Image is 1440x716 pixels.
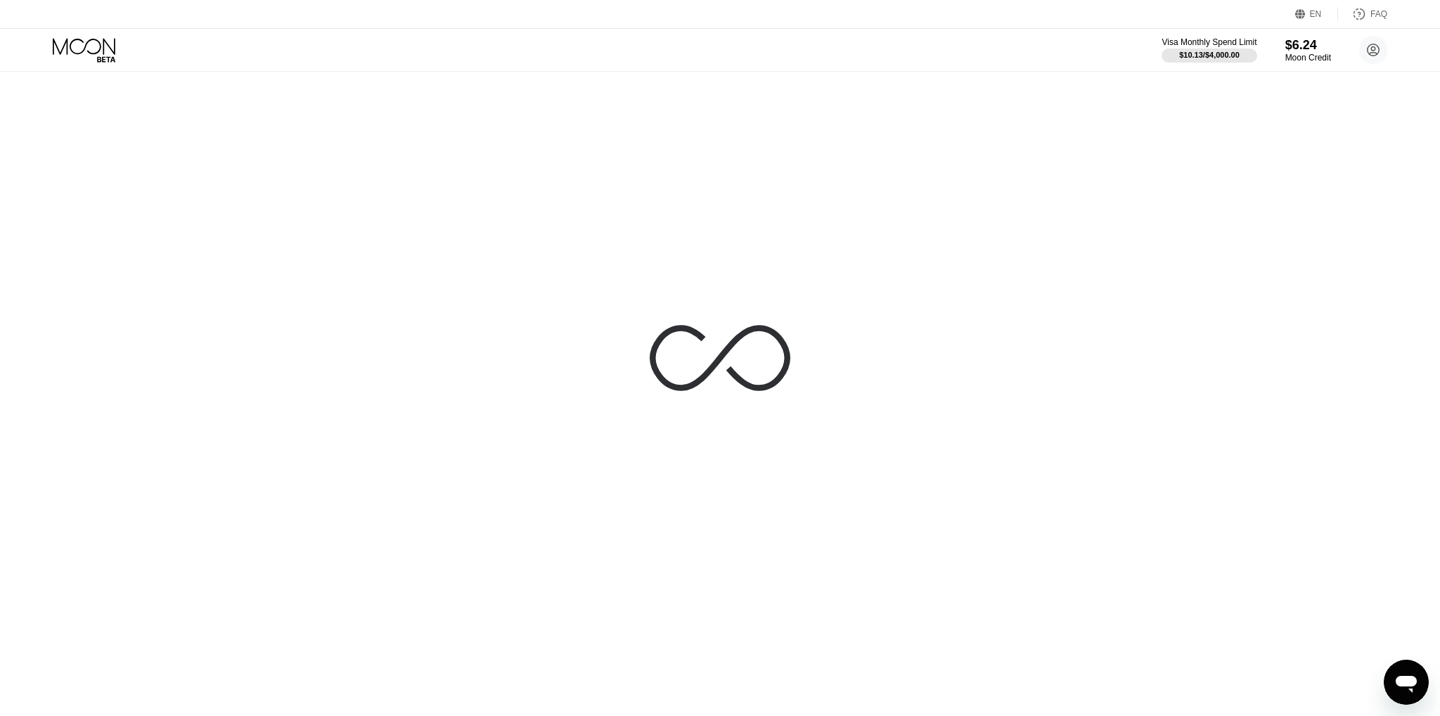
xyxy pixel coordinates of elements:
div: Moon Credit [1285,53,1331,63]
div: $6.24Moon Credit [1285,38,1331,63]
div: FAQ [1338,7,1387,21]
div: EN [1310,9,1322,19]
div: Visa Monthly Spend Limit [1162,37,1256,47]
iframe: Nút để khởi chạy cửa sổ nhắn tin [1384,660,1429,705]
div: Visa Monthly Spend Limit$10.13/$4,000.00 [1162,37,1256,63]
div: $6.24 [1285,38,1331,53]
div: $10.13 / $4,000.00 [1179,51,1240,59]
div: FAQ [1370,9,1387,19]
div: EN [1295,7,1338,21]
